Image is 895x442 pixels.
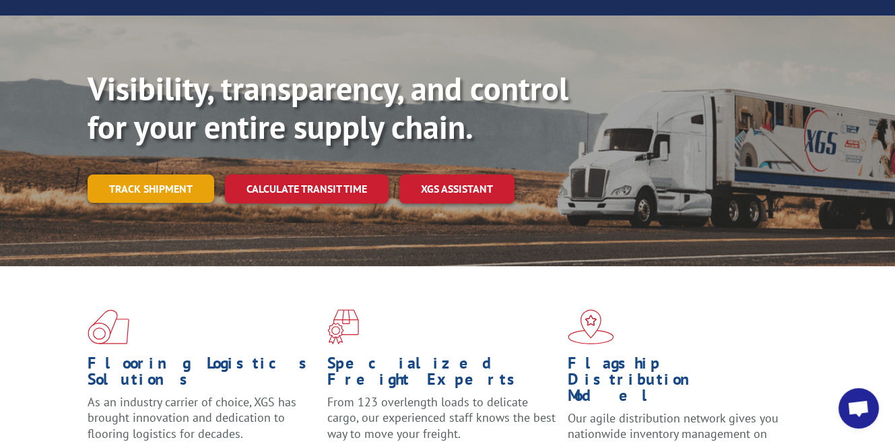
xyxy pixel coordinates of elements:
span: As an industry carrier of choice, XGS has brought innovation and dedication to flooring logistics... [88,394,296,442]
img: xgs-icon-total-supply-chain-intelligence-red [88,309,129,344]
a: Open chat [838,388,879,429]
h1: Specialized Freight Experts [327,355,557,394]
b: Visibility, transparency, and control for your entire supply chain. [88,67,568,148]
img: xgs-icon-focused-on-flooring-red [327,309,359,344]
a: Track shipment [88,175,214,203]
img: xgs-icon-flagship-distribution-model-red [568,309,614,344]
h1: Flagship Distribution Model [568,355,797,410]
h1: Flooring Logistics Solutions [88,355,317,394]
a: Calculate transit time [225,175,389,203]
a: XGS ASSISTANT [399,175,515,203]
